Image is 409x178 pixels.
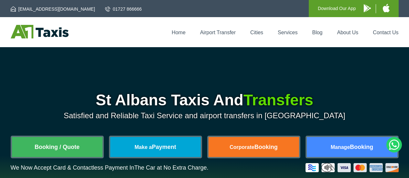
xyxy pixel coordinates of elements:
[364,4,371,12] img: A1 Taxis Android App
[105,6,142,12] a: 01727 866666
[318,5,356,13] p: Download Our App
[11,164,209,171] p: We Now Accept Card & Contactless Payment In
[110,137,201,157] a: Make aPayment
[172,30,186,35] a: Home
[230,144,254,150] span: Corporate
[12,137,102,157] a: Booking / Quote
[331,144,350,150] span: Manage
[278,30,297,35] a: Services
[243,91,313,109] span: Transfers
[11,111,399,120] p: Satisfied and Reliable Taxi Service and airport transfers in [GEOGRAPHIC_DATA]
[209,137,299,157] a: CorporateBooking
[307,137,397,157] a: ManageBooking
[312,30,322,35] a: Blog
[11,6,95,12] a: [EMAIL_ADDRESS][DOMAIN_NAME]
[306,163,399,172] img: Credit And Debit Cards
[383,4,390,12] img: A1 Taxis iPhone App
[200,30,236,35] a: Airport Transfer
[250,30,263,35] a: Cities
[11,25,69,38] img: A1 Taxis St Albans LTD
[11,92,399,108] h1: St Albans Taxis And
[134,164,208,171] span: The Car at No Extra Charge.
[373,30,398,35] a: Contact Us
[135,144,152,150] span: Make a
[337,30,359,35] a: About Us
